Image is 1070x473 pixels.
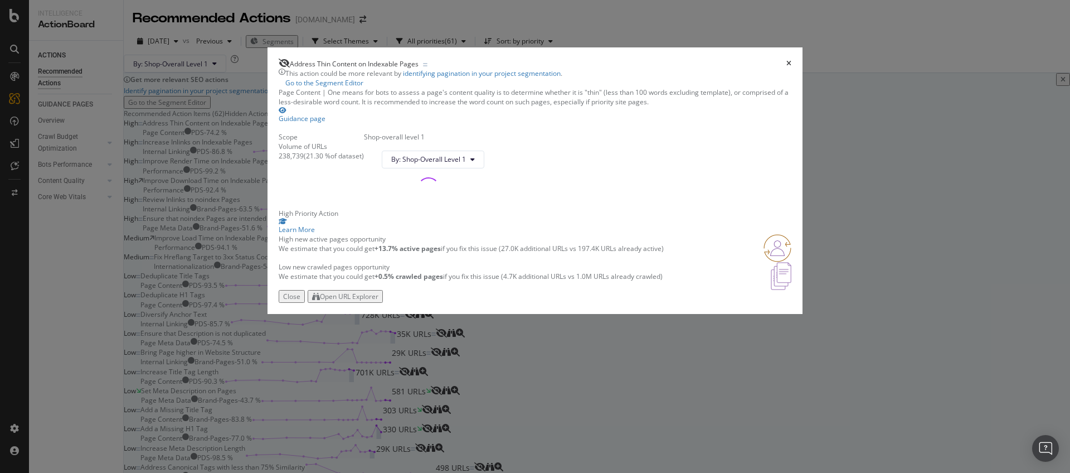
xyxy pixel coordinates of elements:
div: Low new crawled pages opportunity [279,262,663,272]
button: Open URL Explorer [308,290,383,303]
div: One means for bots to assess a page's content quality is to determine whether it is "thin" (less ... [279,88,791,107]
div: Scope [279,132,364,142]
div: Guidance page [279,114,325,123]
div: Open URL Explorer [320,292,378,301]
a: identifying pagination in your project segmentation [403,69,561,78]
div: Learn More [279,225,791,234]
span: By: Shop-Overall Level 1 [391,155,466,164]
div: modal [267,47,802,314]
p: We estimate that you could get if you fix this issue (27.0K additional URLs vs 197.4K URLs alread... [279,244,664,253]
span: | [322,88,326,97]
button: By: Shop-Overall Level 1 [382,151,484,168]
div: Volume of URLs [279,142,364,151]
div: Open Intercom Messenger [1032,435,1059,462]
button: Close [279,290,305,303]
p: We estimate that you could get if you fix this issue (4.7K additional URLs vs 1.0M URLs already c... [279,272,663,281]
div: ( 21.30 % of dataset ) [304,151,364,161]
div: Close [283,292,300,301]
div: Shop-overall level 1 [364,132,493,142]
span: Address Thin Content on Indexable Pages [290,59,419,69]
div: 238,739 [279,151,304,161]
div: times [786,59,791,69]
span: Page Content [279,88,320,97]
a: Go to the Segment Editor [285,78,363,88]
div: This action could be more relevant by . [285,69,562,88]
a: Guidance page [279,107,325,123]
a: Learn More [279,218,791,234]
span: High Priority Action [279,209,338,218]
div: eye-slash [279,59,290,67]
img: RO06QsNG.png [763,234,791,262]
img: Equal [423,63,427,66]
strong: +13.7% active pages [374,244,441,253]
img: e5DMFwAAAABJRU5ErkJggg== [771,262,791,290]
div: info banner [279,69,791,88]
div: High new active pages opportunity [279,234,664,244]
strong: +0.5% crawled pages [374,272,443,281]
